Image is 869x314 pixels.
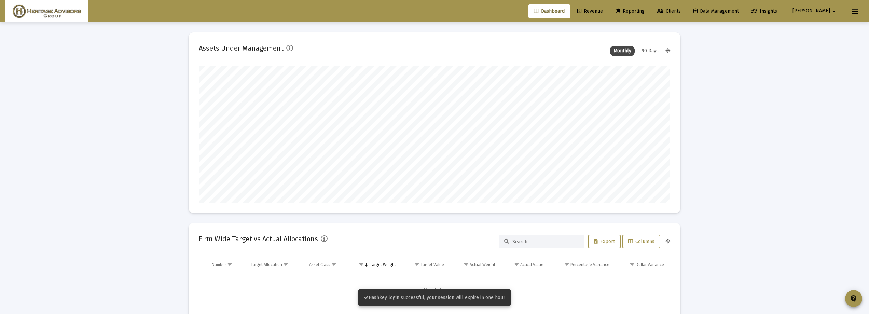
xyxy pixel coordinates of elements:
div: Percentage Variance [570,262,609,268]
span: Clients [657,8,681,14]
div: Data grid [199,257,670,308]
span: Show filter options for column 'Asset Class' [331,262,336,267]
span: Show filter options for column 'Actual Weight' [464,262,469,267]
span: Show filter options for column 'Number' [227,262,232,267]
div: Asset Class [309,262,330,268]
a: Clients [652,4,686,18]
button: Columns [622,235,660,248]
span: Revenue [577,8,603,14]
td: Column Target Value [401,257,449,273]
a: Insights [746,4,783,18]
td: Column Asset Class [304,257,350,273]
a: Data Management [688,4,744,18]
td: Column Target Allocation [246,257,304,273]
span: Show filter options for column 'Target Allocation' [283,262,288,267]
a: Revenue [572,4,608,18]
button: [PERSON_NAME] [784,4,846,18]
span: Show filter options for column 'Actual Value' [514,262,519,267]
div: Target Allocation [251,262,282,268]
div: Actual Value [520,262,543,268]
h2: Assets Under Management [199,43,284,54]
div: Number [212,262,226,268]
div: 90 Days [638,46,662,56]
span: Reporting [616,8,645,14]
span: Show filter options for column 'Target Value' [414,262,419,267]
td: Column Number [207,257,246,273]
a: Reporting [610,4,650,18]
td: Column Percentage Variance [548,257,614,273]
mat-icon: contact_support [850,295,858,303]
span: Show filter options for column 'Dollar Variance' [630,262,635,267]
input: Search [512,239,579,245]
div: Monthly [610,46,635,56]
span: Export [594,238,615,244]
span: Insights [751,8,777,14]
span: Data Management [693,8,739,14]
td: Column Target Weight [349,257,401,273]
span: Show filter options for column 'Target Weight' [359,262,364,267]
mat-icon: arrow_drop_down [830,4,838,18]
div: Target Value [420,262,444,268]
div: Target Weight [370,262,396,268]
span: Columns [628,238,654,244]
a: Dashboard [528,4,570,18]
h2: Firm Wide Target vs Actual Allocations [199,233,318,244]
div: Dollar Variance [636,262,664,268]
span: Dashboard [534,8,565,14]
button: Export [588,235,621,248]
span: Hashkey login successful, your session will expire in one hour [364,295,505,300]
td: Column Actual Value [500,257,548,273]
span: Show filter options for column 'Percentage Variance' [564,262,569,267]
div: Actual Weight [470,262,495,268]
img: Dashboard [11,4,83,18]
td: Column Dollar Variance [614,257,670,273]
td: Column Actual Weight [449,257,500,273]
span: [PERSON_NAME] [792,8,830,14]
